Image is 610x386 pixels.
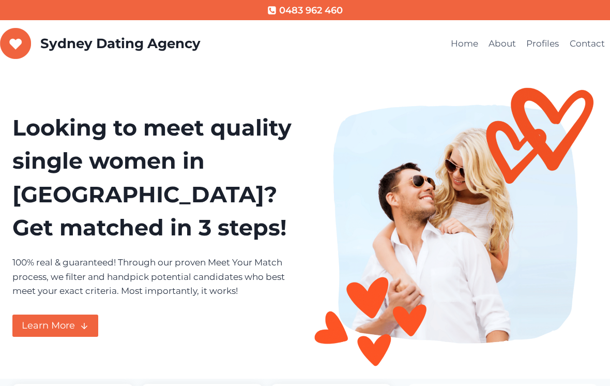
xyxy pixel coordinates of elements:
p: Sydney Dating Agency [40,36,201,52]
a: Learn More [12,315,98,337]
a: About [483,32,521,56]
a: Home [446,32,483,56]
span: Learn More [22,318,75,333]
a: Profiles [521,32,564,56]
h1: Looking to meet quality single women in [GEOGRAPHIC_DATA]? Get matched in 3 steps! [12,111,297,245]
span: 0483 962 460 [279,3,343,18]
a: 0483 962 460 [267,3,343,18]
p: 100% real & guaranteed! Through our proven Meet Your Match process, we filter and handpick potent... [12,256,297,298]
a: Contact [565,32,610,56]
